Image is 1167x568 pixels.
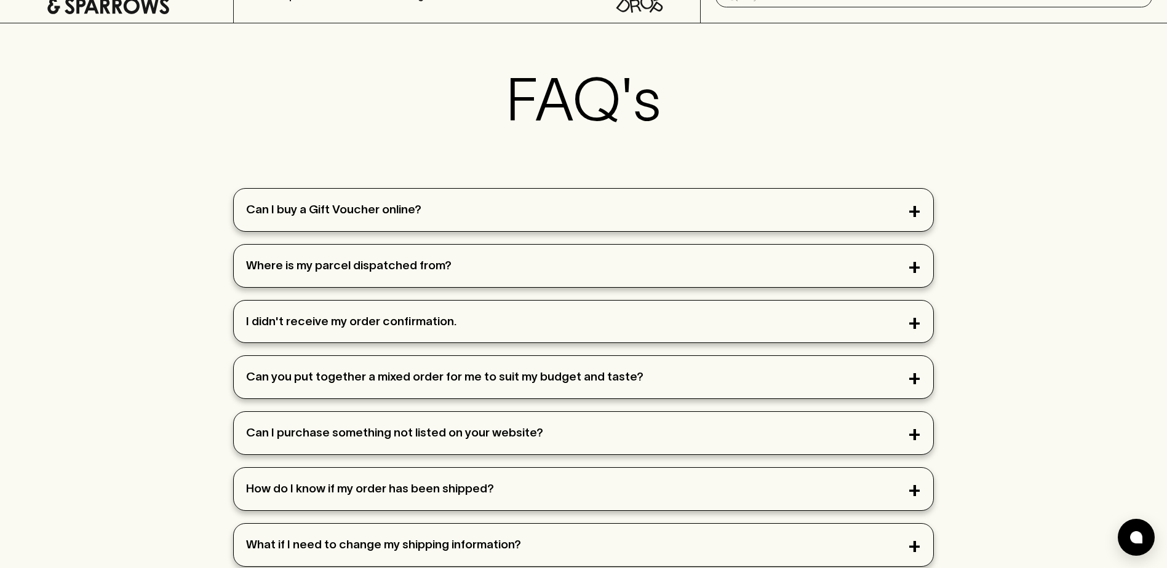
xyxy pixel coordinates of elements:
[234,356,933,398] div: Can you put together a mixed order for me to suit my budget and taste?
[234,412,933,454] div: Can I purchase something not listed on your website?
[234,524,933,566] div: What if I need to change my shipping information?
[506,65,661,134] h1: FAQ's
[234,245,933,287] div: Where is my parcel dispatched from?
[234,189,933,231] div: Can I buy a Gift Voucher online?
[1130,531,1142,543] img: bubble-icon
[234,468,933,510] div: How do I know if my order has been shipped?
[234,301,933,343] div: I didn't receive my order confirmation.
